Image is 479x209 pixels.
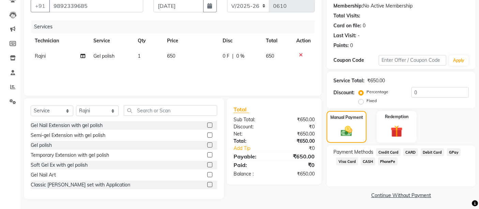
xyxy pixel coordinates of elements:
div: ₹0 [274,123,320,130]
span: CARD [403,148,418,156]
div: Service Total: [333,77,364,84]
span: Payment Methods [333,149,373,156]
div: Temporary Extension with gel polish [31,152,109,159]
span: Total [234,106,249,113]
div: Card on file: [333,22,361,29]
label: Redemption [385,114,408,120]
div: Services [31,20,320,33]
span: Gel polish [93,53,115,59]
span: PhonePe [378,157,398,165]
div: ₹650.00 [274,130,320,138]
button: Apply [449,55,468,66]
div: Coupon Code [333,57,378,64]
div: Gel polish [31,142,52,149]
div: Paid: [228,161,274,169]
span: 0 % [236,53,244,60]
img: _gift.svg [387,124,406,139]
div: ₹0 [274,161,320,169]
div: Classic [PERSON_NAME] set with Application [31,181,130,189]
div: ₹650.00 [274,170,320,178]
label: Manual Payment [330,114,363,121]
th: Action [292,33,315,48]
th: Service [89,33,134,48]
div: Last Visit: [333,32,356,39]
label: Fixed [366,98,377,104]
span: 650 [167,53,176,59]
div: ₹650.00 [274,138,320,145]
div: - [358,32,360,39]
div: Discount: [333,89,355,96]
div: Sub Total: [228,116,274,123]
div: Gel Nail Art [31,171,56,179]
div: ₹650.00 [367,77,385,84]
img: _cash.svg [337,125,356,138]
div: Total Visits: [333,12,360,19]
a: Continue Without Payment [328,192,474,199]
a: Add Tip [228,145,282,152]
span: 650 [266,53,274,59]
div: Payable: [228,152,274,161]
span: 1 [138,53,140,59]
th: Total [262,33,292,48]
span: 0 F [223,53,229,60]
div: ₹0 [282,145,320,152]
div: Balance : [228,170,274,178]
span: GPay [447,148,461,156]
th: Price [163,33,219,48]
div: No Active Membership [333,2,469,10]
label: Percentage [366,89,388,95]
th: Technician [31,33,89,48]
div: Soft Gel Ex with gel polish [31,162,88,169]
div: Total: [228,138,274,145]
th: Qty [134,33,163,48]
div: Net: [228,130,274,138]
div: Semi-gel Extension with gel polish [31,132,105,139]
div: Gel Nail Extension with gel polish [31,122,103,129]
div: Discount: [228,123,274,130]
div: Membership: [333,2,363,10]
input: Search or Scan [124,105,217,116]
div: 0 [363,22,365,29]
div: ₹650.00 [274,116,320,123]
span: Debit Card [421,148,444,156]
div: Points: [333,42,349,49]
div: 0 [350,42,353,49]
input: Enter Offer / Coupon Code [379,55,446,66]
span: CASH [361,157,375,165]
span: | [232,53,234,60]
div: ₹650.00 [274,152,320,161]
span: Rajni [35,53,46,59]
span: Credit Card [376,148,401,156]
th: Disc [219,33,262,48]
span: Visa Card [336,157,358,165]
